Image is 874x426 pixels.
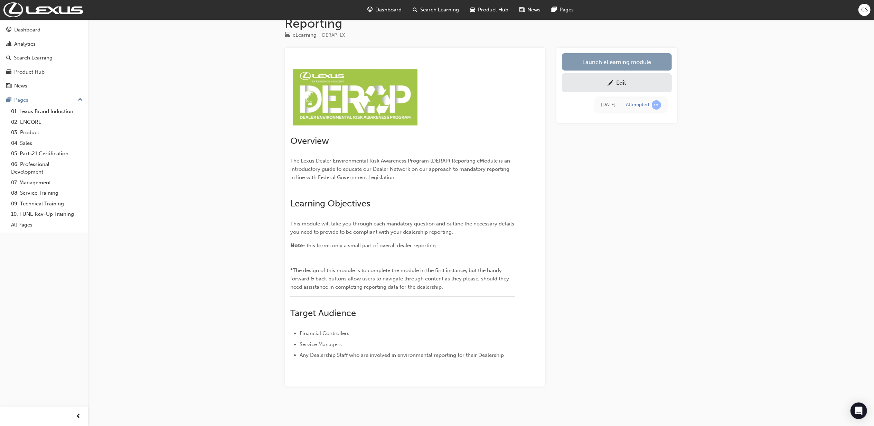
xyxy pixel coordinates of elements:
[14,54,53,62] div: Search Learning
[290,198,370,209] span: Learning Objectives
[290,158,511,180] span: The Lexus Dealer Environmental Risk Awareness Program (DERAP) Reporting eModule is an introductor...
[6,41,11,47] span: chart-icon
[285,32,290,38] span: learningResourceType_ELEARNING-icon
[8,220,85,230] a: All Pages
[514,3,546,17] a: news-iconNews
[407,3,465,17] a: search-iconSearch Learning
[478,6,509,14] span: Product Hub
[322,32,345,38] span: Learning resource code
[3,24,85,36] a: Dashboard
[290,242,303,249] span: Note
[8,117,85,128] a: 02. ENCORE
[3,52,85,64] a: Search Learning
[520,6,525,14] span: news-icon
[8,106,85,117] a: 01. Lexus Brand Induction
[3,94,85,106] button: Pages
[470,6,476,14] span: car-icon
[616,79,626,86] div: Edit
[562,73,672,92] a: Edit
[8,127,85,138] a: 03. Product
[552,6,557,14] span: pages-icon
[421,6,459,14] span: Search Learning
[376,6,402,14] span: Dashboard
[285,31,317,39] div: Type
[14,96,28,104] div: Pages
[303,242,437,249] span: - this forms only a small part of overall dealer reporting.
[562,53,672,71] a: Launch eLearning module
[3,66,85,78] a: Product Hub
[3,2,83,17] img: Trak
[6,55,11,61] span: search-icon
[528,6,541,14] span: News
[8,177,85,188] a: 07. Management
[290,221,516,235] span: This module will take you through each mandatory question and outline the necessary details you n...
[14,68,45,76] div: Product Hub
[608,80,613,87] span: pencil-icon
[14,26,40,34] div: Dashboard
[14,82,27,90] div: News
[300,330,349,336] span: Financial Controllers
[626,102,649,108] div: Attempted
[3,38,85,50] a: Analytics
[861,6,868,14] span: CS
[465,3,514,17] a: car-iconProduct Hub
[652,100,661,110] span: learningRecordVerb_ATTEMPT-icon
[290,308,356,318] span: Target Audience
[850,402,867,419] div: Open Intercom Messenger
[6,97,11,103] span: pages-icon
[368,6,373,14] span: guage-icon
[300,352,504,358] span: Any Dealership Staff who are involved in environmental reporting for their Dealership
[8,159,85,177] a: 06. Professional Development
[3,80,85,92] a: News
[8,188,85,198] a: 08. Service Training
[6,27,11,33] span: guage-icon
[76,412,81,421] span: prev-icon
[6,83,11,89] span: news-icon
[3,22,85,94] button: DashboardAnalyticsSearch LearningProduct HubNews
[8,198,85,209] a: 09. Technical Training
[78,95,83,104] span: up-icon
[546,3,580,17] a: pages-iconPages
[8,209,85,220] a: 10. TUNE Rev-Up Training
[362,3,407,17] a: guage-iconDashboard
[293,31,317,39] div: eLearning
[6,69,11,75] span: car-icon
[560,6,574,14] span: Pages
[601,101,615,109] div: Tue Sep 23 2025 12:59:11 GMT+1000 (Australian Eastern Standard Time)
[8,148,85,159] a: 05. Parts21 Certification
[14,40,36,48] div: Analytics
[8,138,85,149] a: 04. Sales
[413,6,418,14] span: search-icon
[290,136,329,146] span: Overview
[290,267,510,290] span: The design of this module is to complete the module in the first instance, but the handy forward ...
[300,341,342,348] span: Service Managers
[858,4,871,16] button: CS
